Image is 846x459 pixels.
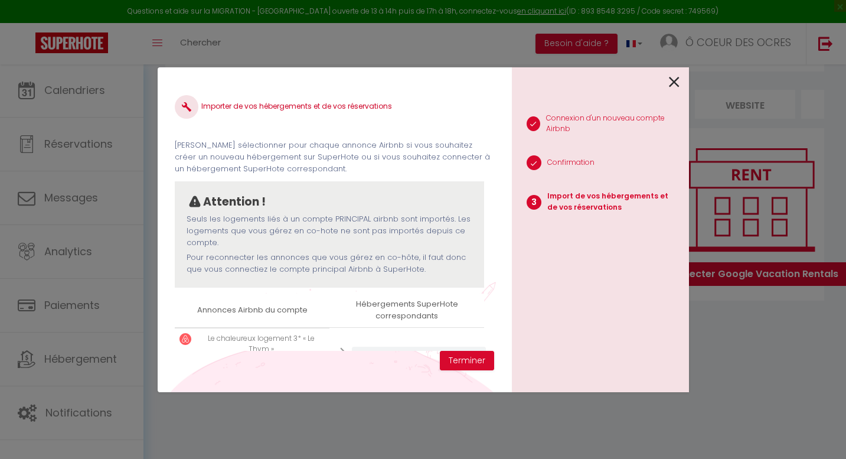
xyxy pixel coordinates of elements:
p: [PERSON_NAME] sélectionner pour chaque annonce Airbnb si vous souhaitez créer un nouveau hébergem... [175,139,494,175]
th: Hébergements SuperHote correspondants [329,294,484,327]
p: Pour reconnecter les annonces que vous gérez en co-hôte, il faut donc que vous connectiez le comp... [187,252,472,276]
span: 3 [527,195,541,210]
p: Attention ! [203,193,266,211]
button: Terminer [440,351,494,371]
p: Le chaleureux logement 3* « Le Thym » [197,333,325,356]
p: Connexion d'un nouveau compte Airbnb [546,113,680,135]
button: Open LiveChat chat widget [9,5,45,40]
p: Confirmation [547,157,595,168]
th: Annonces Airbnb du compte [175,294,329,327]
p: Import de vos hébergements et de vos réservations [547,191,680,213]
h4: Importer de vos hébergements et de vos réservations [175,95,494,119]
p: Seuls les logements liés à un compte PRINCIPAL airbnb sont importés. Les logements que vous gérez... [187,213,472,249]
